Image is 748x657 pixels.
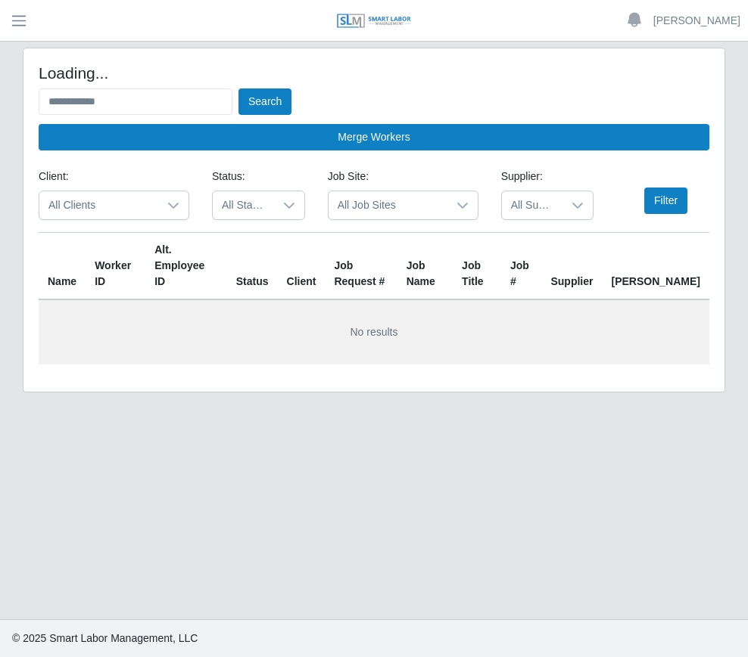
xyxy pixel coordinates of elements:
th: Alt. Employee ID [145,233,227,300]
th: Client [278,233,326,300]
button: Search [238,88,291,115]
img: SLM Logo [336,13,412,29]
th: [PERSON_NAME] [602,233,709,300]
span: All Job Sites [329,191,447,219]
h4: Loading... [39,64,709,82]
span: All Statuses [213,191,274,219]
th: Name [39,233,86,300]
th: Supplier [541,233,602,300]
button: Filter [644,187,687,214]
th: Worker ID [86,233,145,300]
th: Job # [501,233,541,300]
label: Status: [212,169,245,184]
th: Job Request # [325,233,397,300]
button: Merge Workers [39,124,709,150]
span: All Suppliers [502,191,563,219]
label: Client: [39,169,69,184]
th: Job Name [397,233,453,300]
th: Job Title [453,233,501,300]
td: No results [39,299,709,364]
th: Status [227,233,278,300]
a: [PERSON_NAME] [653,13,740,29]
label: Job Site: [328,169,369,184]
span: All Clients [39,191,158,219]
label: Supplier: [501,169,543,184]
span: © 2025 Smart Labor Management, LLC [12,632,198,644]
